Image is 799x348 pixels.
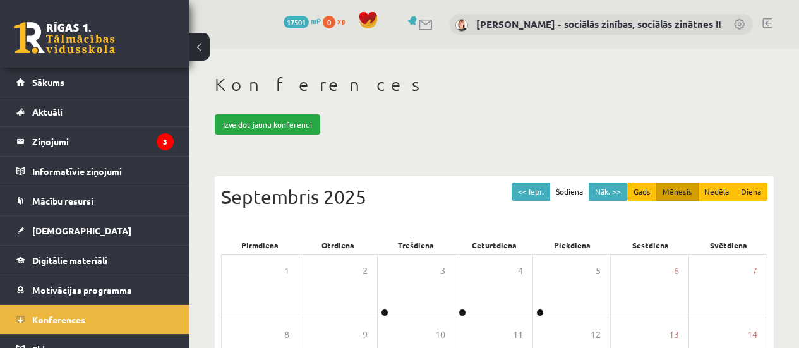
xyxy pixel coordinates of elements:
[323,16,352,26] a: 0 xp
[377,236,455,254] div: Trešdiena
[596,264,601,278] span: 5
[689,236,767,254] div: Svētdiena
[323,16,335,28] span: 0
[16,97,174,126] a: Aktuāli
[32,284,132,296] span: Motivācijas programma
[32,195,93,207] span: Mācību resursi
[513,328,523,342] span: 11
[32,225,131,236] span: [DEMOGRAPHIC_DATA]
[221,183,767,211] div: Septembris 2025
[16,127,174,156] a: Ziņojumi3
[284,16,309,28] span: 17501
[16,68,174,97] a: Sākums
[533,236,611,254] div: Piekdiena
[215,74,774,95] h1: Konferences
[16,305,174,334] a: Konferences
[440,264,445,278] span: 3
[284,16,321,26] a: 17501 mP
[591,328,601,342] span: 12
[16,246,174,275] a: Digitālie materiāli
[512,183,550,201] button: << Iepr.
[16,216,174,245] a: [DEMOGRAPHIC_DATA]
[32,76,64,88] span: Sākums
[14,22,115,54] a: Rīgas 1. Tālmācības vidusskola
[16,186,174,215] a: Mācību resursi
[476,18,721,30] a: [PERSON_NAME] - sociālās zinības, sociālās zinātnes II
[611,236,690,254] div: Sestdiena
[32,157,174,186] legend: Informatīvie ziņojumi
[363,264,368,278] span: 2
[518,264,523,278] span: 4
[284,264,289,278] span: 1
[32,314,85,325] span: Konferences
[747,328,757,342] span: 14
[16,157,174,186] a: Informatīvie ziņojumi
[698,183,735,201] button: Nedēļa
[215,114,320,135] a: Izveidot jaunu konferenci
[284,328,289,342] span: 8
[299,236,378,254] div: Otrdiena
[669,328,679,342] span: 13
[656,183,699,201] button: Mēnesis
[735,183,767,201] button: Diena
[455,19,468,32] img: Anita Jozus - sociālās zinības, sociālās zinātnes II
[627,183,657,201] button: Gads
[550,183,589,201] button: Šodiena
[32,127,174,156] legend: Ziņojumi
[455,236,534,254] div: Ceturtdiena
[32,255,107,266] span: Digitālie materiāli
[589,183,627,201] button: Nāk. >>
[221,236,299,254] div: Pirmdiena
[752,264,757,278] span: 7
[435,328,445,342] span: 10
[311,16,321,26] span: mP
[363,328,368,342] span: 9
[337,16,345,26] span: xp
[157,133,174,150] i: 3
[32,106,63,117] span: Aktuāli
[16,275,174,304] a: Motivācijas programma
[674,264,679,278] span: 6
